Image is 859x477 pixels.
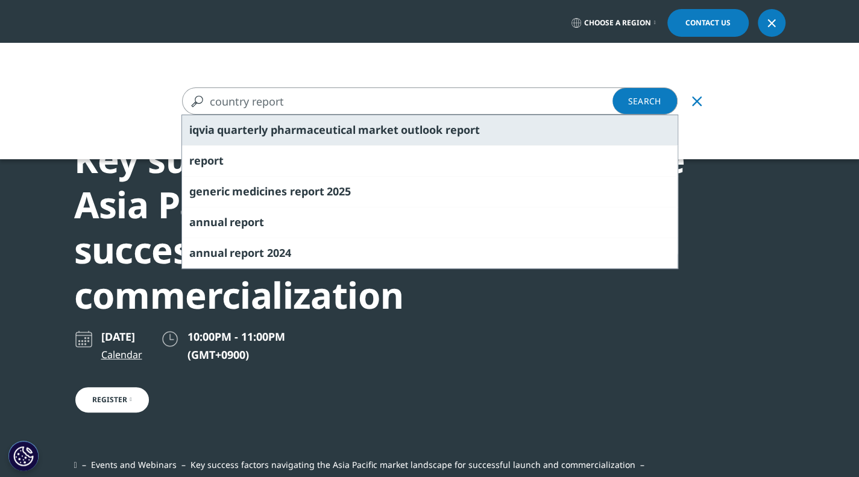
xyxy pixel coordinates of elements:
[667,9,749,37] a: Contact Us
[182,145,678,176] div: report
[182,176,678,207] div: generic medicines report 2025
[189,122,215,137] span: iqvia
[189,153,224,168] span: report
[8,441,39,471] button: Cookies Settings
[182,115,678,145] div: iqvia quarterly pharmaceutical market outlook report
[217,122,268,137] span: quarterly
[327,184,351,198] span: 2025
[182,87,643,115] input: Search
[270,122,355,137] span: pharmaceutical
[182,207,678,238] div: annual report
[189,245,227,260] span: annual
[685,19,731,27] span: Contact Us
[358,122,398,137] span: market
[230,245,264,260] span: report
[189,215,227,229] span: annual
[175,42,785,99] nav: Primary
[181,115,678,269] div: Search Suggestions
[692,96,702,106] svg: Clear
[612,87,678,115] a: Search
[584,18,651,28] span: Choose a Region
[266,245,291,260] span: 2024
[230,215,264,229] span: report
[232,184,287,198] span: medicines
[289,184,324,198] span: report
[445,122,480,137] span: report
[182,238,678,268] div: annual report 2024
[401,122,442,137] span: outlook
[189,184,230,198] span: generic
